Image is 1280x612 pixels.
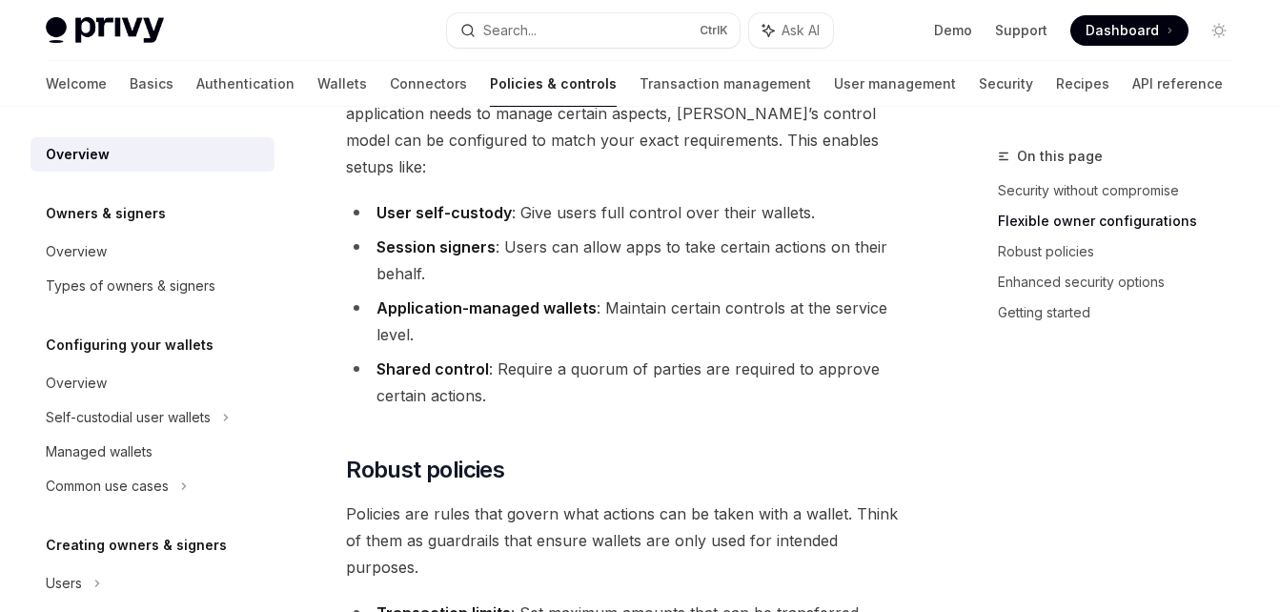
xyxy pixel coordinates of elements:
[46,572,82,595] div: Users
[700,23,728,38] span: Ctrl K
[979,61,1033,107] a: Security
[46,240,107,263] div: Overview
[998,206,1250,236] a: Flexible owner configurations
[46,406,211,429] div: Self-custodial user wallets
[46,475,169,498] div: Common use cases
[376,359,489,378] strong: Shared control
[346,455,504,485] span: Robust policies
[346,356,910,409] li: : Require a quorum of parties are required to approve certain actions.
[483,19,537,42] div: Search...
[46,61,107,107] a: Welcome
[30,137,274,172] a: Overview
[1056,61,1109,107] a: Recipes
[30,435,274,469] a: Managed wallets
[196,61,295,107] a: Authentication
[46,275,215,297] div: Types of owners & signers
[46,534,227,557] h5: Creating owners & signers
[130,61,173,107] a: Basics
[346,199,910,226] li: : Give users full control over their wallets.
[640,61,811,107] a: Transaction management
[390,61,467,107] a: Connectors
[376,298,597,317] strong: Application-managed wallets
[934,21,972,40] a: Demo
[46,143,110,166] div: Overview
[749,13,833,48] button: Ask AI
[998,175,1250,206] a: Security without compromise
[346,73,910,180] span: Whether you want users to have complete control of their wallets or your application needs to man...
[998,267,1250,297] a: Enhanced security options
[346,234,910,287] li: : Users can allow apps to take certain actions on their behalf.
[376,203,512,222] strong: User self-custody
[1017,145,1103,168] span: On this page
[46,334,213,357] h5: Configuring your wallets
[346,500,910,581] span: Policies are rules that govern what actions can be taken with a wallet. Think of them as guardrai...
[834,61,956,107] a: User management
[1204,15,1234,46] button: Toggle dark mode
[46,17,164,44] img: light logo
[46,440,152,463] div: Managed wallets
[447,13,740,48] button: Search...CtrlK
[998,297,1250,328] a: Getting started
[1070,15,1189,46] a: Dashboard
[30,269,274,303] a: Types of owners & signers
[30,235,274,269] a: Overview
[782,21,820,40] span: Ask AI
[46,202,166,225] h5: Owners & signers
[46,372,107,395] div: Overview
[998,236,1250,267] a: Robust policies
[317,61,367,107] a: Wallets
[30,366,274,400] a: Overview
[490,61,617,107] a: Policies & controls
[346,295,910,348] li: : Maintain certain controls at the service level.
[376,237,496,256] strong: Session signers
[1086,21,1159,40] span: Dashboard
[995,21,1047,40] a: Support
[1132,61,1223,107] a: API reference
